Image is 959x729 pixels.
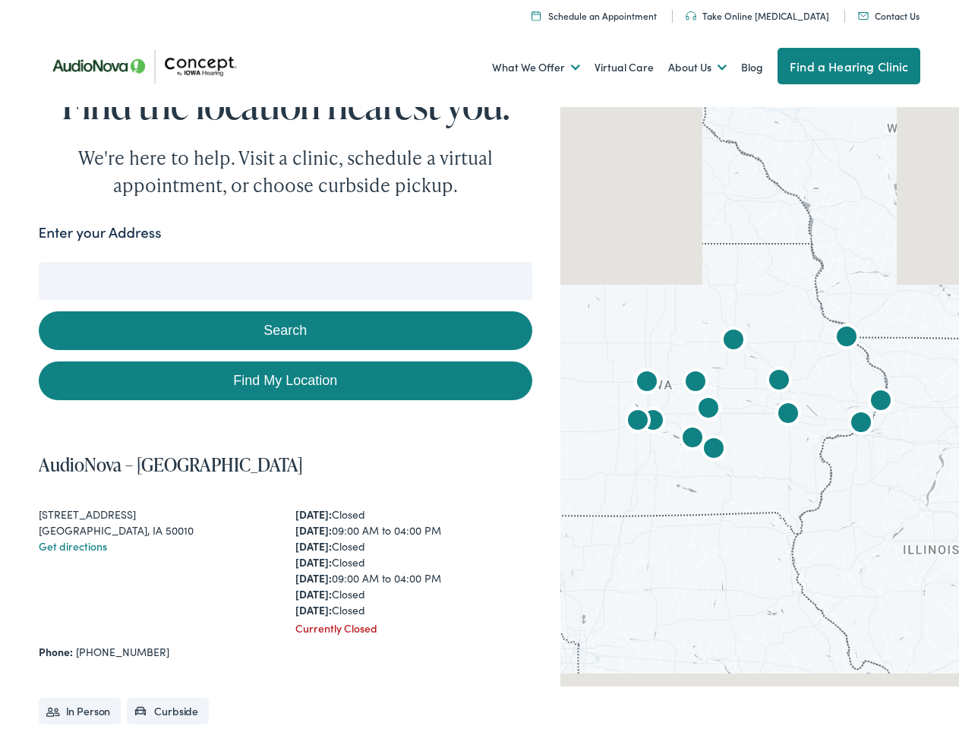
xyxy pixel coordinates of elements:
div: Currently Closed [295,620,532,636]
strong: [DATE]: [295,538,332,554]
strong: [DATE]: [295,507,332,522]
div: Concept by Iowa Hearing by AudioNova [690,392,727,428]
div: AudioNova [761,364,797,400]
a: What We Offer [492,39,580,96]
a: Find My Location [39,361,533,400]
a: AudioNova – [GEOGRAPHIC_DATA] [39,452,303,477]
strong: Phone: [39,644,73,659]
div: Closed 09:00 AM to 04:00 PM Closed Closed 09:00 AM to 04:00 PM Closed Closed [295,507,532,618]
strong: [DATE]: [295,570,332,585]
a: Get directions [39,538,107,554]
strong: [DATE]: [295,602,332,617]
button: Search [39,311,533,350]
h1: Find the location nearest you. [39,84,533,125]
a: Virtual Care [595,39,654,96]
div: AudioNova [770,397,806,434]
div: [GEOGRAPHIC_DATA], IA 50010 [39,522,276,538]
img: utility icon [686,11,696,21]
a: Contact Us [858,9,920,22]
a: Find a Hearing Clinic [778,48,920,84]
div: Concept by Iowa Hearing by AudioNova [674,421,711,458]
a: About Us [668,39,727,96]
a: Blog [741,39,763,96]
strong: [DATE]: [295,522,332,538]
strong: [DATE]: [295,554,332,570]
label: Enter your Address [39,222,162,244]
li: Curbside [127,698,209,724]
a: Take Online [MEDICAL_DATA] [686,9,829,22]
div: Concept by Iowa Hearing by AudioNova [696,432,732,469]
img: A calendar icon to schedule an appointment at Concept by Iowa Hearing. [532,11,541,21]
li: In Person [39,698,121,724]
div: AudioNova [715,323,752,360]
div: Concept by Iowa Hearing by AudioNova [629,365,665,402]
strong: [DATE]: [295,586,332,601]
a: [PHONE_NUMBER] [76,644,169,659]
div: AudioNova [863,384,899,421]
div: Concept by Iowa Hearing by AudioNova [828,320,865,357]
div: We're here to help. Visit a clinic, schedule a virtual appointment, or choose curbside pickup. [43,144,528,199]
div: AudioNova [843,406,879,443]
div: [STREET_ADDRESS] [39,507,276,522]
input: Enter your address or zip code [39,262,533,300]
a: Schedule an Appointment [532,9,657,22]
div: AudioNova [677,365,714,402]
div: AudioNova [620,404,656,440]
img: utility icon [858,12,869,20]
